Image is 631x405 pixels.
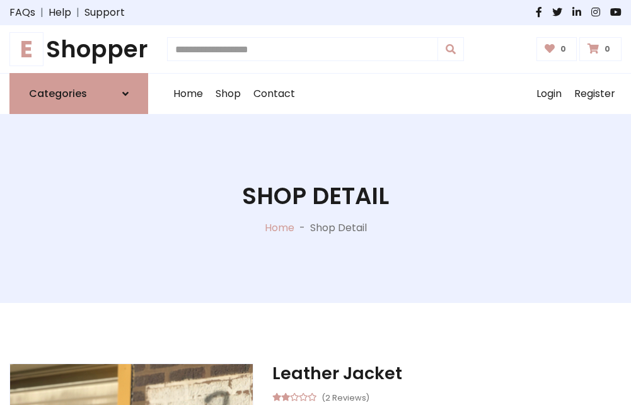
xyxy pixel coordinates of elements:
a: Home [265,220,294,235]
h6: Categories [29,88,87,100]
a: Register [568,74,622,114]
a: 0 [536,37,577,61]
h1: Shop Detail [242,182,389,210]
span: | [71,5,84,20]
h3: Leather Jacket [272,363,622,384]
span: E [9,32,43,66]
a: 0 [579,37,622,61]
a: Home [167,74,209,114]
a: Help [49,5,71,20]
a: Contact [247,74,301,114]
p: - [294,220,310,236]
span: 0 [557,43,569,55]
a: Categories [9,73,148,114]
h1: Shopper [9,35,148,63]
a: Support [84,5,125,20]
span: | [35,5,49,20]
a: Shop [209,74,247,114]
a: FAQs [9,5,35,20]
a: EShopper [9,35,148,63]
span: 0 [601,43,613,55]
p: Shop Detail [310,220,367,236]
small: (2 Reviews) [321,389,369,404]
a: Login [530,74,568,114]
